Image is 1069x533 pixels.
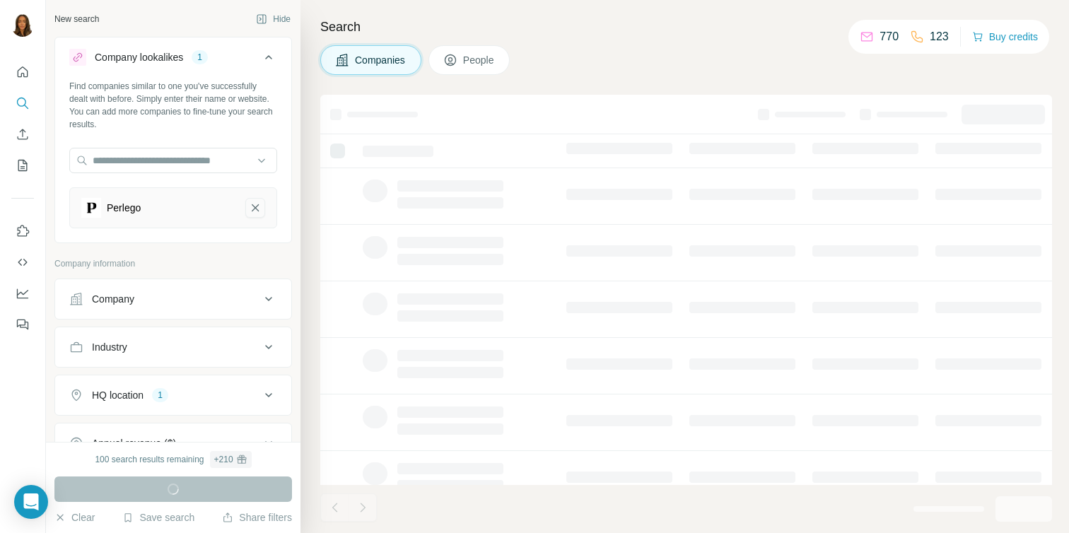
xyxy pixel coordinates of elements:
button: Feedback [11,312,34,337]
button: HQ location1 [55,378,291,412]
div: Company [92,292,134,306]
div: Industry [92,340,127,354]
button: Buy credits [972,27,1038,47]
button: Hide [246,8,300,30]
span: Companies [355,53,407,67]
div: Company lookalikes [95,50,183,64]
button: Industry [55,330,291,364]
div: Perlego [107,201,141,215]
button: Enrich CSV [11,122,34,147]
button: Share filters [222,510,292,525]
button: Search [11,90,34,116]
div: 1 [192,51,208,64]
p: 770 [880,28,899,45]
div: New search [54,13,99,25]
div: Find companies similar to one you've successfully dealt with before. Simply enter their name or w... [69,80,277,131]
p: 123 [930,28,949,45]
button: Clear [54,510,95,525]
div: Open Intercom Messenger [14,485,48,519]
div: 100 search results remaining [95,451,251,468]
span: People [463,53,496,67]
div: Annual revenue ($) [92,436,176,450]
p: Company information [54,257,292,270]
div: HQ location [92,388,144,402]
button: Perlego-remove-button [245,198,265,218]
button: Company lookalikes1 [55,40,291,80]
div: + 210 [214,453,233,466]
button: Company [55,282,291,316]
button: Quick start [11,59,34,85]
button: Dashboard [11,281,34,306]
button: My lists [11,153,34,178]
button: Annual revenue ($) [55,426,291,460]
img: Perlego-logo [81,198,101,218]
button: Use Surfe API [11,250,34,275]
button: Use Surfe on LinkedIn [11,218,34,244]
img: Avatar [11,14,34,37]
div: 1 [152,389,168,402]
button: Save search [122,510,194,525]
h4: Search [320,17,1052,37]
